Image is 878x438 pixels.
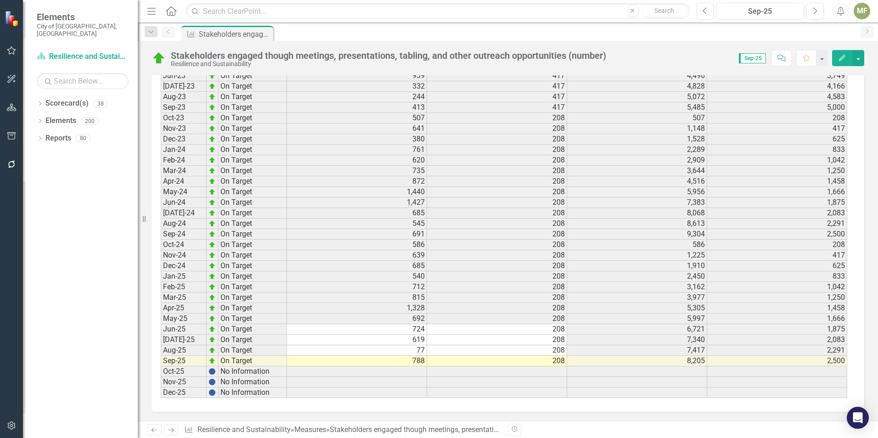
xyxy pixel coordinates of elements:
a: Measures [294,425,326,434]
td: On Target [219,324,287,335]
td: 208 [427,356,567,366]
td: Aug-25 [161,345,207,356]
td: 788 [287,356,427,366]
img: zOikAAAAAElFTkSuQmCC [208,304,216,312]
td: 1,427 [287,197,427,208]
td: On Target [219,261,287,271]
td: No Information [219,387,287,398]
img: zOikAAAAAElFTkSuQmCC [208,146,216,153]
img: zOikAAAAAElFTkSuQmCC [208,199,216,206]
td: On Target [219,335,287,345]
td: 507 [287,113,427,124]
img: zOikAAAAAElFTkSuQmCC [208,93,216,101]
td: [DATE]-23 [161,81,207,92]
img: zOikAAAAAElFTkSuQmCC [208,241,216,248]
img: BgCOk07PiH71IgAAAABJRU5ErkJggg== [208,389,216,396]
td: 1,328 [287,303,427,314]
td: 3,977 [567,292,707,303]
img: BgCOk07PiH71IgAAAABJRU5ErkJggg== [208,378,216,386]
img: zOikAAAAAElFTkSuQmCC [208,135,216,143]
td: 5,956 [567,187,707,197]
td: 5,072 [567,92,707,102]
td: 1,528 [567,134,707,145]
td: 3,749 [707,71,847,81]
img: zOikAAAAAElFTkSuQmCC [208,273,216,280]
td: 620 [287,155,427,166]
td: 8,613 [567,219,707,229]
td: On Target [219,187,287,197]
td: 208 [427,324,567,335]
div: MF [854,3,870,19]
span: Sep-25 [739,53,766,63]
td: 208 [427,219,567,229]
td: 208 [427,197,567,208]
td: Feb-24 [161,155,207,166]
td: 5,000 [707,102,847,113]
td: 417 [427,102,567,113]
img: zOikAAAAAElFTkSuQmCC [208,72,216,79]
td: 540 [287,271,427,282]
td: 208 [427,303,567,314]
a: Scorecard(s) [45,98,89,109]
td: 208 [427,155,567,166]
td: 939 [287,71,427,81]
td: 735 [287,166,427,176]
td: 4,516 [567,176,707,187]
div: Stakeholders engaged though meetings, presentations, tabling, and other outreach opportunities (n... [171,51,606,61]
td: 761 [287,145,427,155]
td: On Target [219,176,287,187]
td: 1,225 [567,250,707,261]
td: 625 [707,261,847,271]
td: Aug-24 [161,219,207,229]
div: Resilience and Sustainability [171,61,606,67]
td: On Target [219,92,287,102]
div: Stakeholders engaged though meetings, presentations, tabling, and other outreach opportunities (n... [199,28,271,40]
td: 208 [427,261,567,271]
td: On Target [219,197,287,208]
td: 2,291 [707,219,847,229]
input: Search ClearPoint... [186,3,690,19]
img: zOikAAAAAElFTkSuQmCC [208,326,216,333]
td: 619 [287,335,427,345]
button: Search [642,5,687,17]
td: 413 [287,102,427,113]
td: Apr-24 [161,176,207,187]
td: 3,162 [567,282,707,292]
td: 586 [287,240,427,250]
td: 3,644 [567,166,707,176]
td: 833 [707,145,847,155]
td: 2,450 [567,271,707,282]
td: 586 [567,240,707,250]
td: 2,083 [707,208,847,219]
td: 712 [287,282,427,292]
td: 685 [287,208,427,219]
img: zOikAAAAAElFTkSuQmCC [208,230,216,238]
a: Resilience and Sustainability [37,51,129,62]
td: 380 [287,134,427,145]
img: zOikAAAAAElFTkSuQmCC [208,125,216,132]
td: 8,205 [567,356,707,366]
td: Nov-25 [161,377,207,387]
a: Elements [45,116,76,126]
div: » » [184,425,501,435]
td: On Target [219,229,287,240]
td: 815 [287,292,427,303]
td: 417 [427,81,567,92]
td: 4,166 [707,81,847,92]
td: May-24 [161,187,207,197]
td: Jun-23 [161,71,207,81]
td: On Target [219,240,287,250]
td: 4,583 [707,92,847,102]
td: 208 [427,292,567,303]
td: On Target [219,124,287,134]
td: On Target [219,345,287,356]
span: Search [654,7,674,14]
td: 639 [287,250,427,261]
td: 7,340 [567,335,707,345]
td: Jan-24 [161,145,207,155]
td: 5,485 [567,102,707,113]
td: 724 [287,324,427,335]
td: 872 [287,176,427,187]
td: On Target [219,71,287,81]
td: On Target [219,208,287,219]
